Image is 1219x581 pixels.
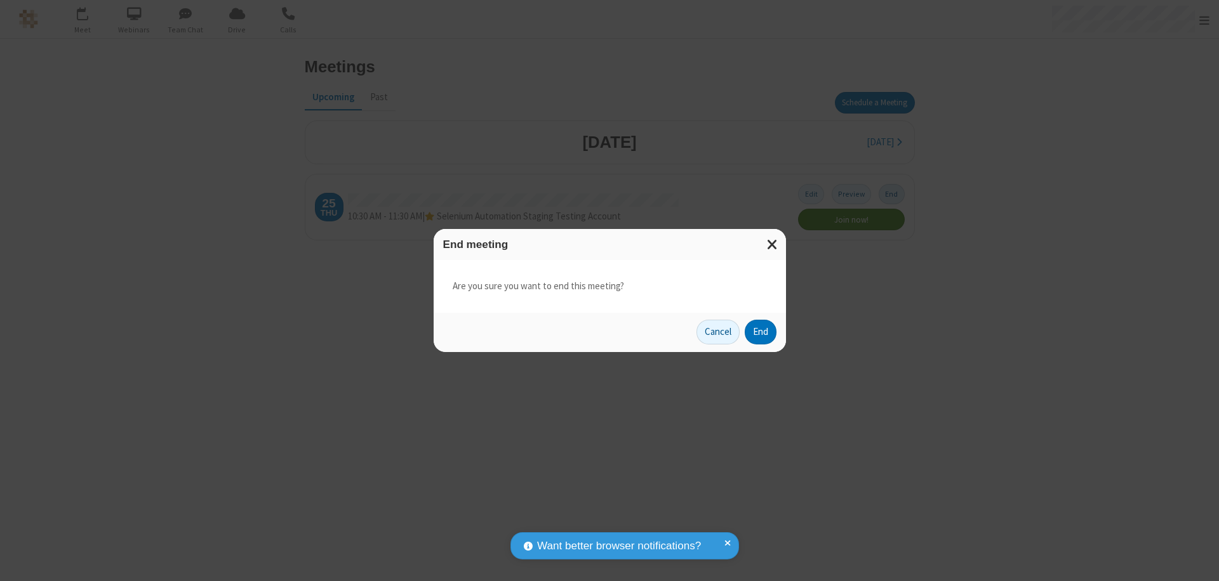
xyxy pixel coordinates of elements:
[745,320,776,345] button: End
[434,260,786,313] div: Are you sure you want to end this meeting?
[537,538,701,554] span: Want better browser notifications?
[759,229,786,260] button: Close modal
[443,238,776,251] h3: End meeting
[696,320,740,345] button: Cancel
